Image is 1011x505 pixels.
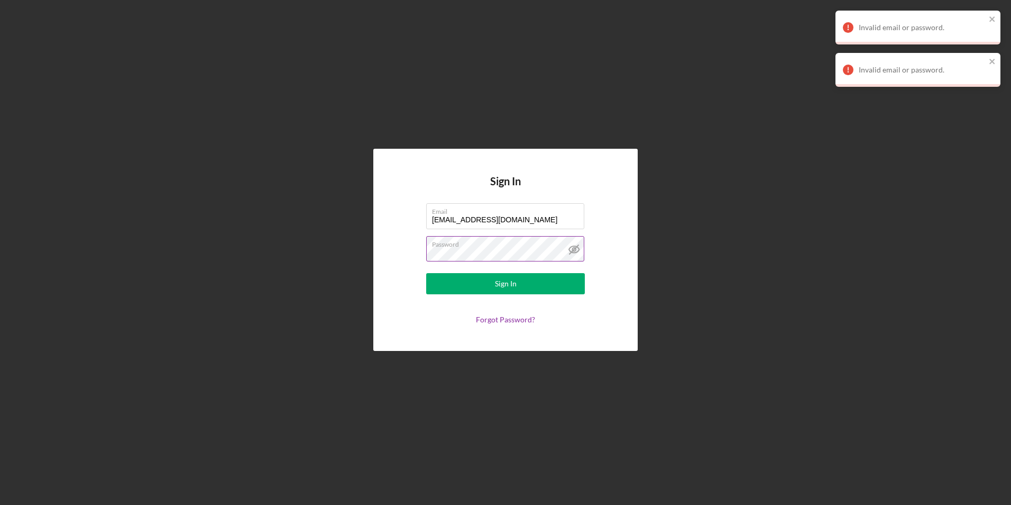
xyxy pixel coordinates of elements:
[432,237,584,248] label: Password
[859,66,986,74] div: Invalid email or password.
[490,175,521,203] h4: Sign In
[426,273,585,294] button: Sign In
[476,315,535,324] a: Forgot Password?
[989,15,996,25] button: close
[989,57,996,67] button: close
[495,273,517,294] div: Sign In
[859,23,986,32] div: Invalid email or password.
[432,204,584,215] label: Email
